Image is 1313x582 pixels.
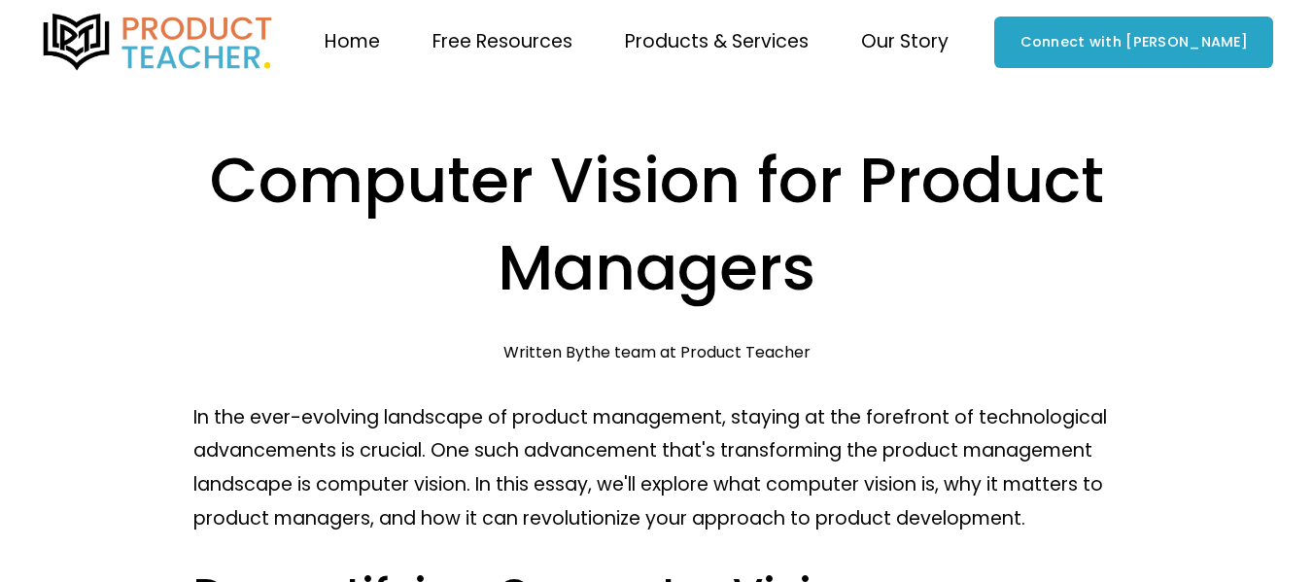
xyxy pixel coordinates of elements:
[503,343,811,361] div: Written By
[193,401,1119,536] p: In the ever-evolving landscape of product management, staying at the forefront of technological a...
[432,23,572,60] a: folder dropdown
[40,14,277,72] img: Product Teacher
[584,341,811,363] a: the team at Product Teacher
[432,25,572,59] span: Free Resources
[193,137,1119,313] h1: Computer Vision for Product Managers
[625,23,809,60] a: folder dropdown
[325,23,380,60] a: Home
[861,25,949,59] span: Our Story
[861,23,949,60] a: folder dropdown
[994,17,1273,68] a: Connect with [PERSON_NAME]
[625,25,809,59] span: Products & Services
